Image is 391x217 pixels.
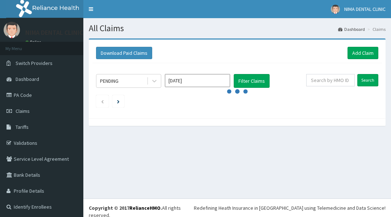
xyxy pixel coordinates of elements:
[16,124,29,130] span: Tariffs
[101,98,104,105] a: Previous page
[348,47,378,59] a: Add Claim
[366,26,386,32] li: Claims
[16,60,53,66] span: Switch Providers
[226,81,248,102] svg: audio-loading
[129,205,161,211] a: RelianceHMO
[165,74,230,87] input: Select Month and Year
[194,204,386,212] div: Redefining Heath Insurance in [GEOGRAPHIC_DATA] using Telemedicine and Data Science!
[357,74,378,86] input: Search
[16,76,39,82] span: Dashboard
[331,5,340,14] img: User Image
[89,24,386,33] h1: All Claims
[117,98,120,105] a: Next page
[25,29,83,36] p: NIMA DENTAL CLINIC
[306,74,355,86] input: Search by HMO ID
[16,108,30,114] span: Claims
[89,205,162,211] strong: Copyright © 2017 .
[100,77,118,85] div: PENDING
[4,22,20,38] img: User Image
[25,40,43,45] a: Online
[338,26,365,32] a: Dashboard
[234,74,270,88] button: Filter Claims
[344,6,386,12] span: NIMA DENTAL CLINIC
[96,47,152,59] button: Download Paid Claims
